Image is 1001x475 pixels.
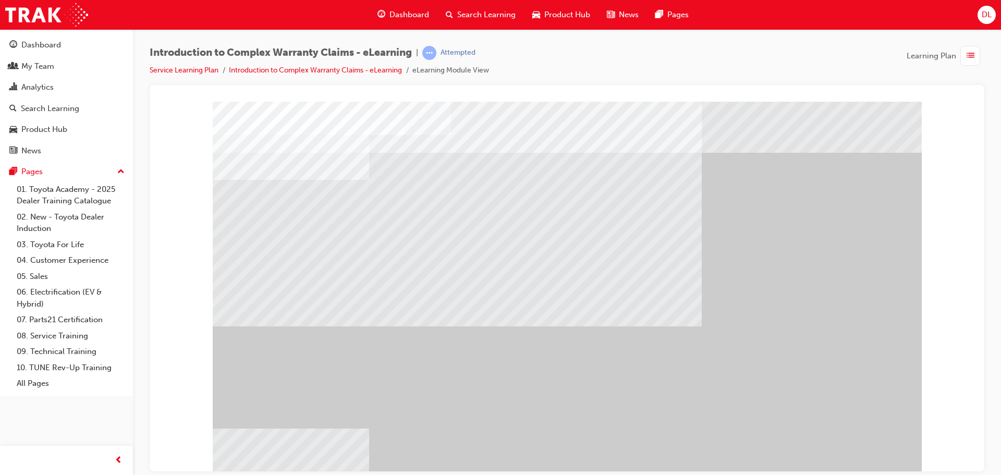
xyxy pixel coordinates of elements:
span: Learning Plan [907,50,956,62]
span: search-icon [9,104,17,114]
a: pages-iconPages [647,4,697,26]
span: guage-icon [9,41,17,50]
a: 09. Technical Training [13,344,129,360]
a: Analytics [4,78,129,97]
a: 05. Sales [13,269,129,285]
span: list-icon [967,50,974,63]
a: Service Learning Plan [150,66,218,75]
span: chart-icon [9,83,17,92]
span: news-icon [607,8,615,21]
a: Introduction to Complex Warranty Claims - eLearning [229,66,402,75]
button: Pages [4,162,129,181]
div: My Team [21,60,54,72]
a: search-iconSearch Learning [437,4,524,26]
a: News [4,141,129,161]
span: people-icon [9,62,17,71]
a: 03. Toyota For Life [13,237,129,253]
li: eLearning Module View [412,65,489,77]
span: Introduction to Complex Warranty Claims - eLearning [150,47,412,59]
span: up-icon [117,165,125,179]
span: news-icon [9,147,17,156]
span: Dashboard [389,9,429,21]
div: Analytics [21,81,54,93]
a: car-iconProduct Hub [524,4,599,26]
span: prev-icon [115,454,123,467]
a: 10. TUNE Rev-Up Training [13,360,129,376]
button: Learning Plan [907,46,984,66]
span: car-icon [9,125,17,135]
span: Product Hub [544,9,590,21]
span: car-icon [532,8,540,21]
a: guage-iconDashboard [369,4,437,26]
span: learningRecordVerb_ATTEMPT-icon [422,46,436,60]
button: DL [978,6,996,24]
div: Product Hub [21,124,67,136]
div: Dashboard [21,39,61,51]
span: guage-icon [377,8,385,21]
a: 08. Service Training [13,328,129,344]
a: My Team [4,57,129,76]
div: Search Learning [21,103,79,115]
a: Dashboard [4,35,129,55]
div: News [21,145,41,157]
a: news-iconNews [599,4,647,26]
a: 02. New - Toyota Dealer Induction [13,209,129,237]
a: 07. Parts21 Certification [13,312,129,328]
div: Attempted [441,48,475,58]
a: Search Learning [4,99,129,118]
span: Search Learning [457,9,516,21]
span: DL [982,9,992,21]
a: 01. Toyota Academy - 2025 Dealer Training Catalogue [13,181,129,209]
a: 06. Electrification (EV & Hybrid) [13,284,129,312]
img: Trak [5,3,88,27]
a: 04. Customer Experience [13,252,129,269]
div: Pages [21,166,43,178]
a: All Pages [13,375,129,392]
span: pages-icon [9,167,17,177]
span: | [416,47,418,59]
button: DashboardMy TeamAnalyticsSearch LearningProduct HubNews [4,33,129,162]
span: pages-icon [655,8,663,21]
a: Product Hub [4,120,129,139]
span: search-icon [446,8,453,21]
span: Pages [667,9,689,21]
span: News [619,9,639,21]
